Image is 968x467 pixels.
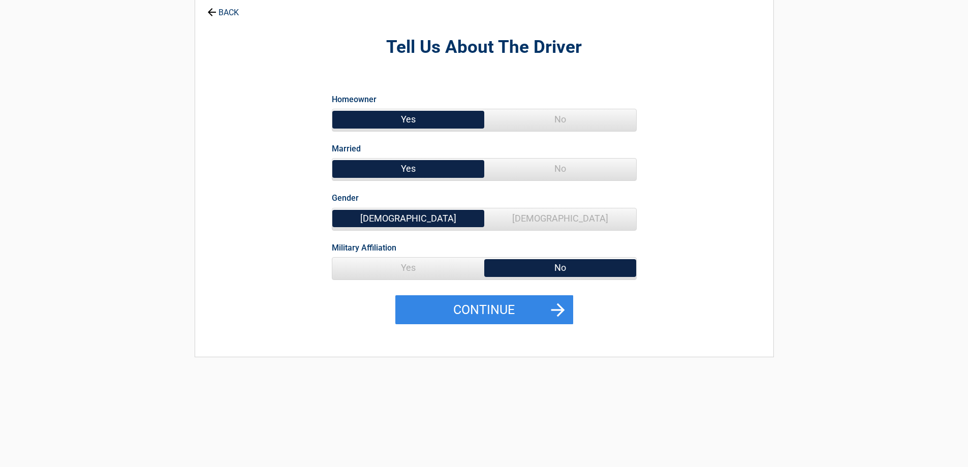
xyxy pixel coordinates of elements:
span: Yes [332,258,484,278]
span: No [484,109,636,130]
label: Married [332,142,361,155]
h2: Tell Us About The Driver [251,36,717,59]
span: [DEMOGRAPHIC_DATA] [484,208,636,229]
span: No [484,159,636,179]
label: Military Affiliation [332,241,396,255]
span: [DEMOGRAPHIC_DATA] [332,208,484,229]
label: Homeowner [332,92,377,106]
span: Yes [332,109,484,130]
span: No [484,258,636,278]
label: Gender [332,191,359,205]
button: Continue [395,295,573,325]
span: Yes [332,159,484,179]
